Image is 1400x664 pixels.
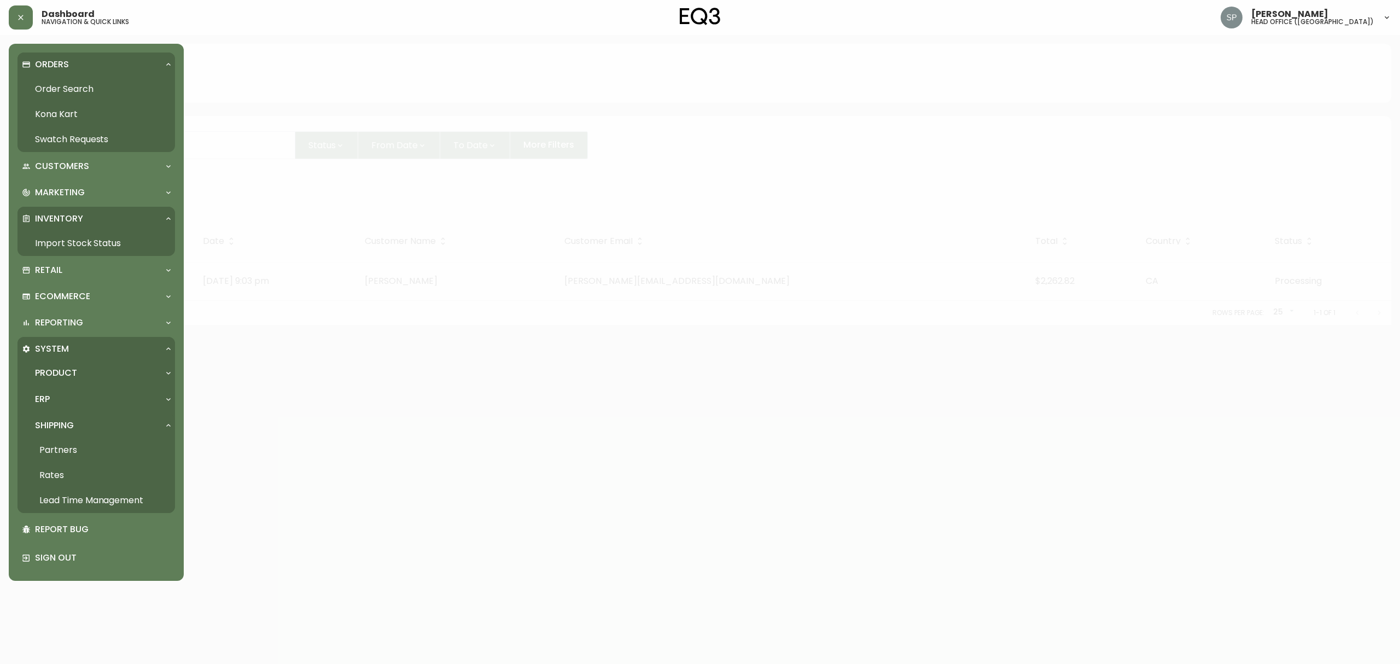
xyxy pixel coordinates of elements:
[17,311,175,335] div: Reporting
[35,420,74,432] p: Shipping
[680,8,720,25] img: logo
[17,102,175,127] a: Kona Kart
[17,284,175,308] div: Ecommerce
[17,387,175,411] div: ERP
[35,213,83,225] p: Inventory
[1251,19,1374,25] h5: head office ([GEOGRAPHIC_DATA])
[42,10,95,19] span: Dashboard
[35,367,77,379] p: Product
[17,438,175,463] a: Partners
[17,258,175,282] div: Retail
[17,544,175,572] div: Sign Out
[35,290,90,302] p: Ecommerce
[42,19,129,25] h5: navigation & quick links
[17,77,175,102] a: Order Search
[1251,10,1328,19] span: [PERSON_NAME]
[1221,7,1242,28] img: 0cb179e7bf3690758a1aaa5f0aafa0b4
[17,53,175,77] div: Orders
[17,180,175,205] div: Marketing
[35,160,89,172] p: Customers
[17,488,175,513] a: Lead Time Management
[35,552,171,564] p: Sign Out
[35,343,69,355] p: System
[17,337,175,361] div: System
[17,463,175,488] a: Rates
[17,515,175,544] div: Report Bug
[35,393,50,405] p: ERP
[35,264,62,276] p: Retail
[35,523,171,535] p: Report Bug
[17,413,175,438] div: Shipping
[17,207,175,231] div: Inventory
[17,127,175,152] a: Swatch Requests
[35,59,69,71] p: Orders
[35,187,85,199] p: Marketing
[35,317,83,329] p: Reporting
[17,361,175,385] div: Product
[17,231,175,256] a: Import Stock Status
[17,154,175,178] div: Customers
